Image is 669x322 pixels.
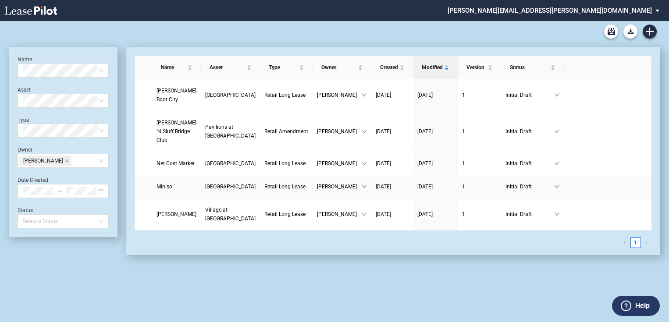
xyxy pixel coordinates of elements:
[65,159,69,163] span: close
[18,147,32,153] label: Owner
[313,56,371,79] th: Owner
[505,127,554,136] span: Initial Draft
[376,128,391,134] span: [DATE]
[417,184,433,190] span: [DATE]
[362,212,367,217] span: down
[362,161,367,166] span: down
[264,182,308,191] a: Retail Long Lease
[413,56,458,79] th: Modified
[376,210,409,219] a: [DATE]
[205,123,256,140] a: Pavilions at [GEOGRAPHIC_DATA]
[201,56,260,79] th: Asset
[554,212,559,217] span: down
[264,210,308,219] a: Retail Long Lease
[376,91,409,99] a: [DATE]
[264,128,308,134] span: Retail Amendment
[631,238,641,248] a: 1
[205,160,256,166] span: Regency Park Shopping Center
[376,184,391,190] span: [DATE]
[264,160,306,166] span: Retail Long Lease
[604,25,618,39] a: Archive
[462,92,465,98] span: 1
[462,184,465,190] span: 1
[417,210,453,219] a: [DATE]
[376,92,391,98] span: [DATE]
[417,91,453,99] a: [DATE]
[376,160,391,166] span: [DATE]
[18,87,31,93] label: Asset
[554,161,559,166] span: down
[157,88,196,103] span: Cavender’s Boot City
[317,210,362,219] span: [PERSON_NAME]
[362,92,367,98] span: down
[264,127,308,136] a: Retail Amendment
[630,237,641,248] li: 1
[157,159,196,168] a: Net Cost Market
[505,210,554,219] span: Initial Draft
[417,182,453,191] a: [DATE]
[19,156,71,166] span: Patrick Bennison
[635,300,650,311] label: Help
[644,241,648,245] span: right
[264,211,306,217] span: Retail Long Lease
[417,159,453,168] a: [DATE]
[641,237,651,248] button: right
[376,127,409,136] a: [DATE]
[157,120,196,143] span: Ruff 'N Sluff Bridge Club
[157,182,196,191] a: Miniso
[152,56,201,79] th: Name
[462,159,497,168] a: 1
[371,56,413,79] th: Created
[505,91,554,99] span: Initial Draft
[362,129,367,134] span: down
[462,211,465,217] span: 1
[422,63,443,72] span: Modified
[321,63,356,72] span: Owner
[417,92,433,98] span: [DATE]
[462,128,465,134] span: 1
[612,296,660,316] button: Help
[623,25,637,39] button: Download Blank Form
[554,129,559,134] span: down
[462,160,465,166] span: 1
[362,184,367,189] span: down
[643,25,657,39] a: Create new document
[157,211,196,217] span: Warby Parker
[462,182,497,191] a: 1
[380,63,398,72] span: Created
[210,63,245,72] span: Asset
[317,182,362,191] span: [PERSON_NAME]
[264,92,306,98] span: Retail Long Lease
[205,159,256,168] a: [GEOGRAPHIC_DATA]
[157,86,196,104] a: [PERSON_NAME] Boot City
[57,188,63,194] span: to
[554,184,559,189] span: down
[501,56,564,79] th: Status
[18,57,32,63] label: Name
[205,91,256,99] a: [GEOGRAPHIC_DATA]
[462,127,497,136] a: 1
[264,184,306,190] span: Retail Long Lease
[205,124,256,139] span: Pavilions at Eastlake
[18,117,29,123] label: Type
[417,211,433,217] span: [DATE]
[623,241,627,245] span: left
[505,159,554,168] span: Initial Draft
[458,56,501,79] th: Version
[620,237,630,248] li: Previous Page
[157,160,195,166] span: Net Cost Market
[317,91,362,99] span: [PERSON_NAME]
[376,211,391,217] span: [DATE]
[417,128,433,134] span: [DATE]
[205,182,256,191] a: [GEOGRAPHIC_DATA]
[205,207,256,222] span: Village at Newtown
[466,63,486,72] span: Version
[376,159,409,168] a: [DATE]
[205,205,256,223] a: Village at [GEOGRAPHIC_DATA]
[641,237,651,248] li: Next Page
[317,159,362,168] span: [PERSON_NAME]
[23,156,63,166] span: [PERSON_NAME]
[18,177,48,183] label: Date Created
[269,63,298,72] span: Type
[157,118,196,145] a: [PERSON_NAME] 'N Sluff Bridge Club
